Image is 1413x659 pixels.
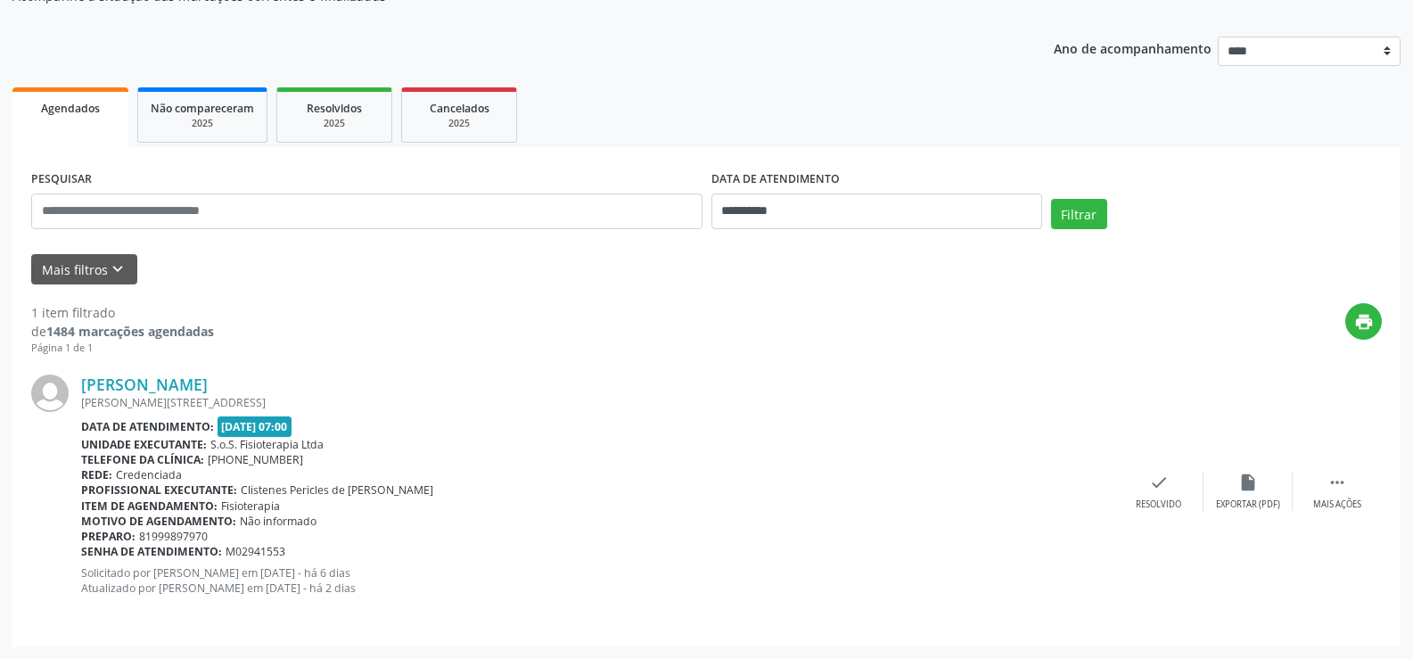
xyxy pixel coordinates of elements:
[31,375,69,412] img: img
[81,482,237,498] b: Profissional executante:
[81,467,112,482] b: Rede:
[81,437,207,452] b: Unidade executante:
[46,323,214,340] strong: 1484 marcações agendadas
[241,482,433,498] span: Clistenes Pericles de [PERSON_NAME]
[307,101,362,116] span: Resolvidos
[208,452,303,467] span: [PHONE_NUMBER]
[31,322,214,341] div: de
[1149,473,1169,492] i: check
[81,529,136,544] b: Preparo:
[210,437,324,452] span: S.o.S. Fisioterapia Ltda
[31,254,137,285] button: Mais filtroskeyboard_arrow_down
[240,514,316,529] span: Não informado
[415,117,504,130] div: 2025
[1313,498,1361,511] div: Mais ações
[1327,473,1347,492] i: 
[1345,303,1382,340] button: print
[1238,473,1258,492] i: insert_drive_file
[81,419,214,434] b: Data de atendimento:
[81,514,236,529] b: Motivo de agendamento:
[290,117,379,130] div: 2025
[116,467,182,482] span: Credenciada
[81,544,222,559] b: Senha de atendimento:
[1216,498,1280,511] div: Exportar (PDF)
[1051,199,1107,229] button: Filtrar
[221,498,280,514] span: Fisioterapia
[41,101,100,116] span: Agendados
[108,259,127,279] i: keyboard_arrow_down
[226,544,285,559] span: M02941553
[1354,312,1374,332] i: print
[1054,37,1212,59] p: Ano de acompanhamento
[1136,498,1181,511] div: Resolvido
[151,101,254,116] span: Não compareceram
[81,452,204,467] b: Telefone da clínica:
[81,395,1114,410] div: [PERSON_NAME][STREET_ADDRESS]
[81,375,208,394] a: [PERSON_NAME]
[139,529,208,544] span: 81999897970
[81,565,1114,596] p: Solicitado por [PERSON_NAME] em [DATE] - há 6 dias Atualizado por [PERSON_NAME] em [DATE] - há 2 ...
[31,166,92,194] label: PESQUISAR
[151,117,254,130] div: 2025
[711,166,840,194] label: DATA DE ATENDIMENTO
[430,101,489,116] span: Cancelados
[31,303,214,322] div: 1 item filtrado
[81,498,218,514] b: Item de agendamento:
[31,341,214,356] div: Página 1 de 1
[218,416,292,437] span: [DATE] 07:00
